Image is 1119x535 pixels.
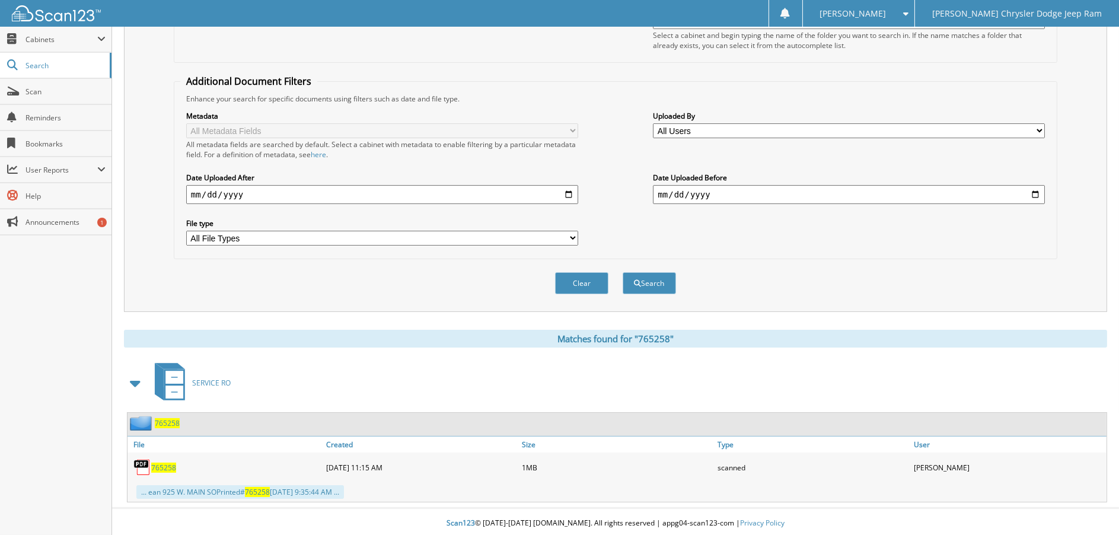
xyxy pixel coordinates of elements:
[133,458,151,476] img: PDF.png
[715,437,911,453] a: Type
[653,30,1045,50] div: Select a cabinet and begin typing the name of the folder you want to search in. If the name match...
[148,359,231,406] a: SERVICE RO
[136,485,344,499] div: ... ean 925 W. MAIN SOPrinted# [DATE] 9:35:44 AM ...
[653,185,1045,204] input: end
[323,437,519,453] a: Created
[323,456,519,479] div: [DATE] 11:15 AM
[124,330,1107,348] div: Matches found for "765258"
[127,437,323,453] a: File
[911,437,1107,453] a: User
[12,5,101,21] img: scan123-logo-white.svg
[555,272,608,294] button: Clear
[245,487,270,497] span: 765258
[25,165,97,175] span: User Reports
[186,139,578,160] div: All metadata fields are searched by default. Select a cabinet with metadata to enable filtering b...
[25,217,106,227] span: Announcements
[653,111,1045,121] label: Uploaded By
[151,463,176,473] a: 765258
[130,416,155,431] img: folder2.png
[155,418,180,428] a: 765258
[25,191,106,201] span: Help
[25,113,106,123] span: Reminders
[653,173,1045,183] label: Date Uploaded Before
[932,10,1102,17] span: [PERSON_NAME] Chrysler Dodge Jeep Ram
[25,60,104,71] span: Search
[97,218,107,227] div: 1
[192,378,231,388] span: SERVICE RO
[311,149,326,160] a: here
[25,87,106,97] span: Scan
[186,111,578,121] label: Metadata
[740,518,785,528] a: Privacy Policy
[911,456,1107,479] div: [PERSON_NAME]
[180,75,317,88] legend: Additional Document Filters
[25,34,97,44] span: Cabinets
[447,518,475,528] span: Scan123
[186,218,578,228] label: File type
[820,10,886,17] span: [PERSON_NAME]
[25,139,106,149] span: Bookmarks
[623,272,676,294] button: Search
[519,437,715,453] a: Size
[519,456,715,479] div: 1MB
[186,185,578,204] input: start
[180,94,1051,104] div: Enhance your search for specific documents using filters such as date and file type.
[186,173,578,183] label: Date Uploaded After
[715,456,911,479] div: scanned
